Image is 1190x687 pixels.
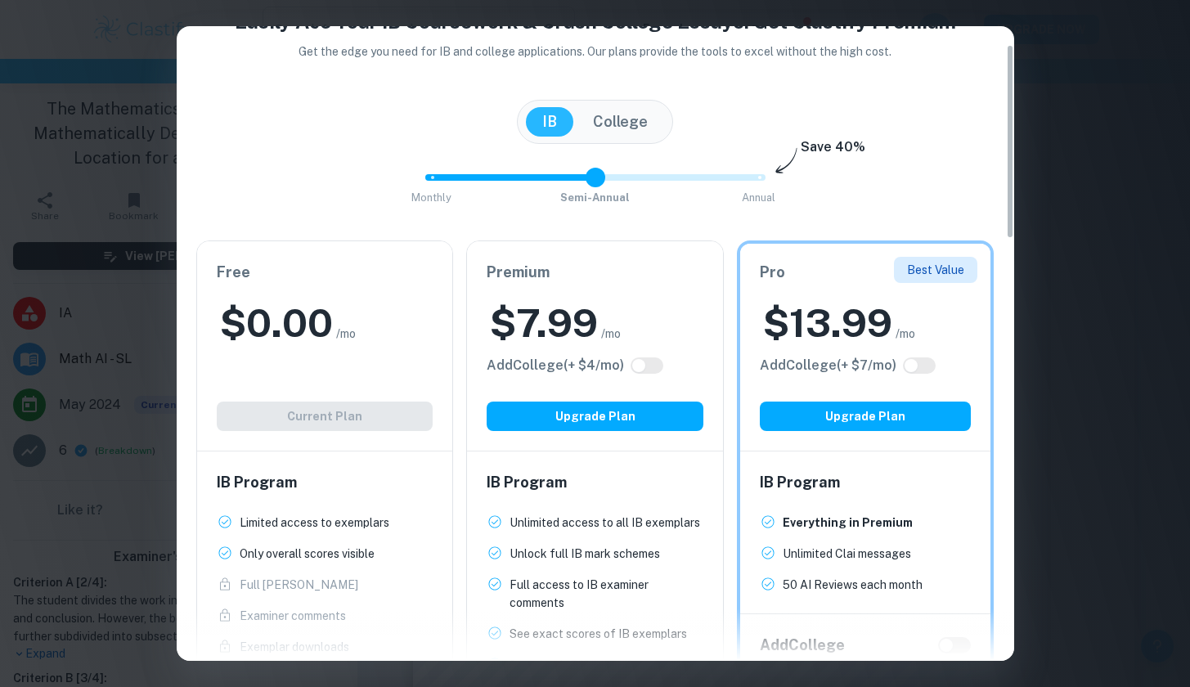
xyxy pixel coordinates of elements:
[560,191,630,204] span: Semi-Annual
[240,514,389,532] p: Limited access to exemplars
[907,261,964,279] p: Best Value
[760,261,972,284] h6: Pro
[217,471,433,494] h6: IB Program
[510,545,660,563] p: Unlock full IB mark schemes
[742,191,775,204] span: Annual
[276,43,914,61] p: Get the edge you need for IB and college applications. Our plans provide the tools to excel witho...
[510,514,700,532] p: Unlimited access to all IB exemplars
[760,471,972,494] h6: IB Program
[336,325,356,343] span: /mo
[601,325,621,343] span: /mo
[487,402,703,431] button: Upgrade Plan
[763,297,892,349] h2: $ 13.99
[240,545,375,563] p: Only overall scores visible
[783,514,913,532] p: Everything in Premium
[487,471,703,494] h6: IB Program
[217,261,433,284] h6: Free
[801,137,865,165] h6: Save 40%
[240,576,358,594] p: Full [PERSON_NAME]
[760,402,972,431] button: Upgrade Plan
[510,576,703,612] p: Full access to IB examiner comments
[411,191,451,204] span: Monthly
[577,107,664,137] button: College
[220,297,333,349] h2: $ 0.00
[775,147,797,175] img: subscription-arrow.svg
[783,576,923,594] p: 50 AI Reviews each month
[487,261,703,284] h6: Premium
[240,607,346,625] p: Examiner comments
[896,325,915,343] span: /mo
[526,107,573,137] button: IB
[487,356,624,375] h6: Click to see all the additional College features.
[783,545,911,563] p: Unlimited Clai messages
[760,356,896,375] h6: Click to see all the additional College features.
[490,297,598,349] h2: $ 7.99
